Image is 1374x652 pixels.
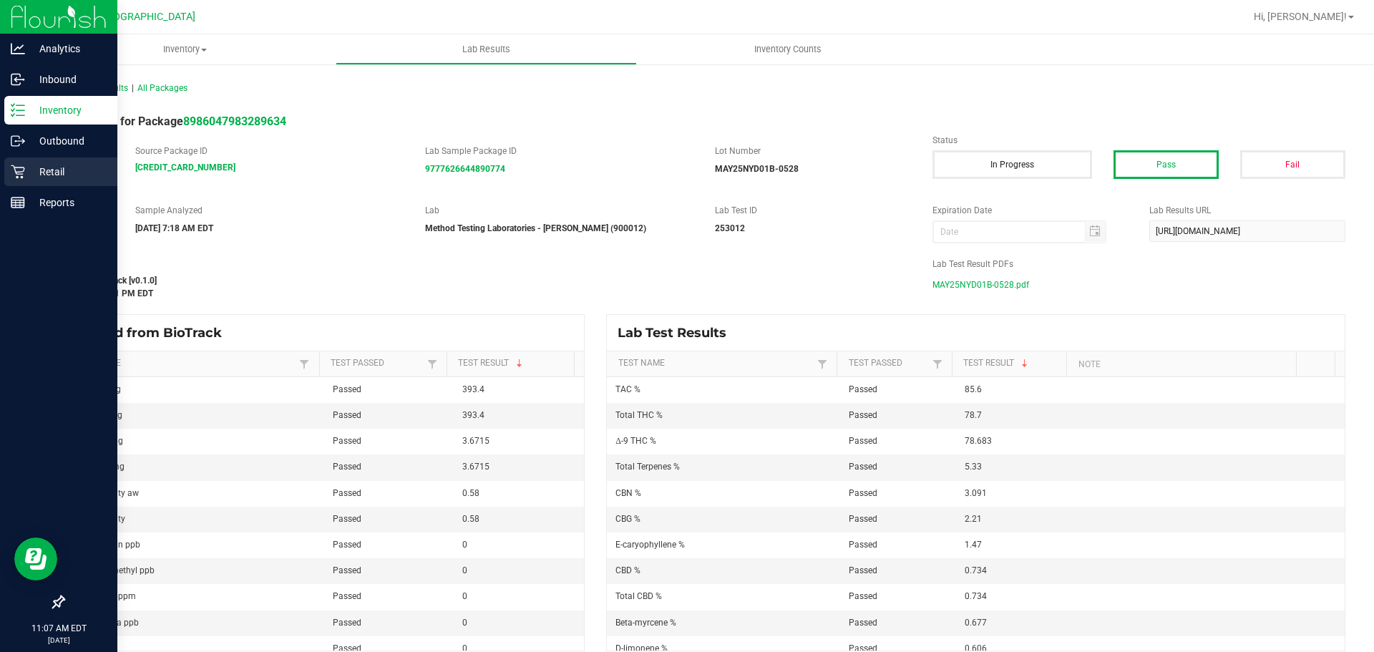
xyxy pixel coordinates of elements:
span: 0.734 [965,565,987,575]
span: 2.21 [965,514,982,524]
span: Passed [849,591,877,601]
strong: 253012 [715,223,745,233]
span: [GEOGRAPHIC_DATA] [97,11,195,23]
inline-svg: Inventory [11,103,25,117]
span: CBN % [615,488,641,498]
strong: [DATE] 7:18 AM EDT [135,223,213,233]
span: Passed [333,514,361,524]
span: Beta-myrcene % [615,618,676,628]
a: Filter [929,355,946,373]
span: 0.734 [965,591,987,601]
span: 393.4 [462,384,484,394]
label: Last Modified [63,258,911,271]
span: 0.58 [462,514,479,524]
span: Passed [849,462,877,472]
p: 11:07 AM EDT [6,622,111,635]
span: Passed [333,436,361,446]
span: MAY25NYD01B-0528.pdf [932,274,1029,296]
a: 8986047983289634 [183,115,286,128]
button: In Progress [932,150,1092,179]
a: [CREDIT_CARD_NUMBER] [135,162,235,172]
label: Lab Sample Package ID [425,145,693,157]
span: Passed [333,462,361,472]
span: 85.6 [965,384,982,394]
span: Passed [849,514,877,524]
th: Note [1066,351,1296,377]
p: Inbound [25,71,111,88]
button: Fail [1240,150,1345,179]
span: Passed [333,488,361,498]
span: Passed [333,591,361,601]
span: Total Terpenes % [615,462,680,472]
span: Passed [849,436,877,446]
a: Filter [296,355,313,373]
a: Test PassedSortable [849,358,929,369]
strong: MAY25NYD01B-0528 [715,164,799,174]
span: Passed [849,384,877,394]
inline-svg: Analytics [11,42,25,56]
inline-svg: Retail [11,165,25,179]
span: 78.7 [965,410,982,420]
span: TAC % [615,384,640,394]
span: Passed [333,618,361,628]
span: 0 [462,565,467,575]
p: Retail [25,163,111,180]
span: 0 [462,591,467,601]
span: Passed [333,410,361,420]
label: Sample Analyzed [135,204,404,217]
iframe: Resource center [14,537,57,580]
strong: Method Testing Laboratories - [PERSON_NAME] (900012) [425,223,646,233]
span: Passed [849,410,877,420]
span: 5.33 [965,462,982,472]
a: Lab Results [336,34,637,64]
p: [DATE] [6,635,111,646]
span: 0.677 [965,618,987,628]
span: CBG % [615,514,640,524]
span: 0.58 [462,488,479,498]
span: Passed [849,565,877,575]
span: Synced from BioTrack [74,325,233,341]
a: Test NameSortable [618,358,814,369]
span: Passed [333,565,361,575]
label: Lot Number [715,145,911,157]
label: Source Package ID [135,145,404,157]
a: Inventory Counts [637,34,938,64]
span: 1.47 [965,540,982,550]
a: Inventory [34,34,336,64]
inline-svg: Inbound [11,72,25,87]
inline-svg: Outbound [11,134,25,148]
button: Pass [1114,150,1219,179]
label: Lab Test Result PDFs [932,258,1345,271]
span: 3.6715 [462,462,489,472]
span: Total CBD % [615,591,662,601]
span: 0 [462,618,467,628]
a: Test NameSortable [74,358,296,369]
inline-svg: Reports [11,195,25,210]
span: Passed [849,488,877,498]
span: | [132,83,134,93]
span: Hi, [PERSON_NAME]! [1254,11,1347,22]
a: Test ResultSortable [963,358,1061,369]
a: 9777626644890774 [425,164,505,174]
span: Lab Results [443,43,530,56]
p: Inventory [25,102,111,119]
a: Test PassedSortable [331,358,424,369]
p: Reports [25,194,111,211]
span: Total THC % [615,410,663,420]
span: 78.683 [965,436,992,446]
span: Sortable [1019,358,1030,369]
span: Passed [849,540,877,550]
p: Analytics [25,40,111,57]
span: Inventory [34,43,336,56]
a: Test ResultSortable [458,358,569,369]
a: Filter [424,355,441,373]
label: Lab Results URL [1149,204,1345,217]
span: 3.6715 [462,436,489,446]
label: Lab Test ID [715,204,911,217]
p: Outbound [25,132,111,150]
span: Δ-9 THC % [615,436,656,446]
span: All Packages [137,83,187,93]
span: 393.4 [462,410,484,420]
span: Passed [333,540,361,550]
